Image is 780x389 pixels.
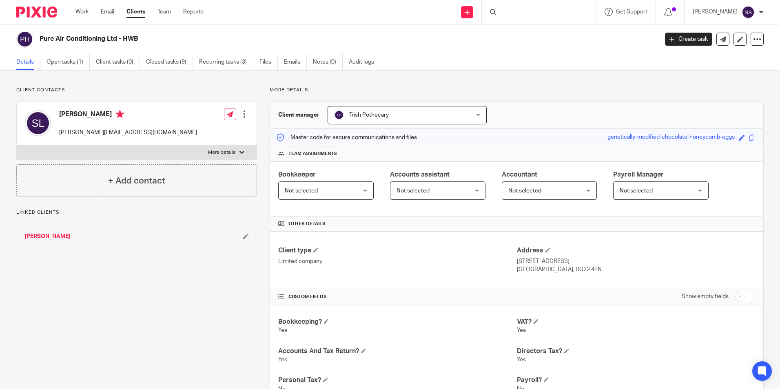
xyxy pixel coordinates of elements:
h2: Pure Air Conditioning Ltd - HWB [40,35,530,43]
p: [STREET_ADDRESS] [517,257,755,265]
span: Not selected [397,188,430,194]
p: More details [208,149,235,156]
p: More details [270,87,764,93]
a: Clients [126,8,145,16]
a: Emails [284,54,307,70]
a: Reports [183,8,204,16]
span: Not selected [508,188,541,194]
p: Master code for secure communications and files [276,133,417,141]
p: Client contacts [16,87,257,93]
a: Notes (0) [313,54,343,70]
p: Limited company [278,257,516,265]
h4: [PERSON_NAME] [59,110,197,120]
h4: Payroll? [517,376,755,385]
h4: Bookkeeping? [278,318,516,326]
p: Linked clients [16,209,257,216]
h4: Address [517,246,755,255]
a: Client tasks (0) [96,54,140,70]
span: Other details [288,221,326,227]
h4: CUSTOM FIELDS [278,294,516,300]
span: Get Support [616,9,647,15]
span: Team assignments [288,150,337,157]
div: genetically-modified-chocolate-honeycomb-eggs [607,133,735,142]
a: Audit logs [349,54,380,70]
span: Accountant [502,171,537,178]
span: Not selected [620,188,653,194]
h4: Client type [278,246,516,255]
img: svg%3E [16,31,33,48]
span: Yes [278,327,287,333]
p: [PERSON_NAME] [693,8,738,16]
span: Yes [517,357,526,362]
a: Files [259,54,278,70]
a: [PERSON_NAME] [24,232,71,241]
h4: Accounts And Tax Return? [278,347,516,356]
a: Create task [665,33,712,46]
label: Show empty fields [682,292,729,301]
img: svg%3E [742,6,755,19]
i: Primary [116,110,124,118]
a: Open tasks (1) [47,54,90,70]
span: Payroll Manager [613,171,664,178]
h4: Directors Tax? [517,347,755,356]
span: Yes [278,357,287,362]
span: Trish Pothecary [349,112,389,118]
img: svg%3E [334,110,344,120]
p: [GEOGRAPHIC_DATA], RG22 4TN [517,265,755,274]
a: Work [75,8,89,16]
h4: VAT? [517,318,755,326]
a: Email [101,8,114,16]
span: Accounts assistant [390,171,450,178]
span: Bookkeeper [278,171,316,178]
a: Recurring tasks (3) [199,54,253,70]
h4: Personal Tax? [278,376,516,385]
a: Team [157,8,171,16]
span: Not selected [285,188,318,194]
img: svg%3E [25,110,51,136]
h3: Client manager [278,111,319,119]
img: Pixie [16,7,57,18]
a: Details [16,54,40,70]
a: Closed tasks (9) [146,54,193,70]
span: Yes [517,327,526,333]
h4: + Add contact [108,175,165,187]
p: [PERSON_NAME][EMAIL_ADDRESS][DOMAIN_NAME] [59,128,197,137]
